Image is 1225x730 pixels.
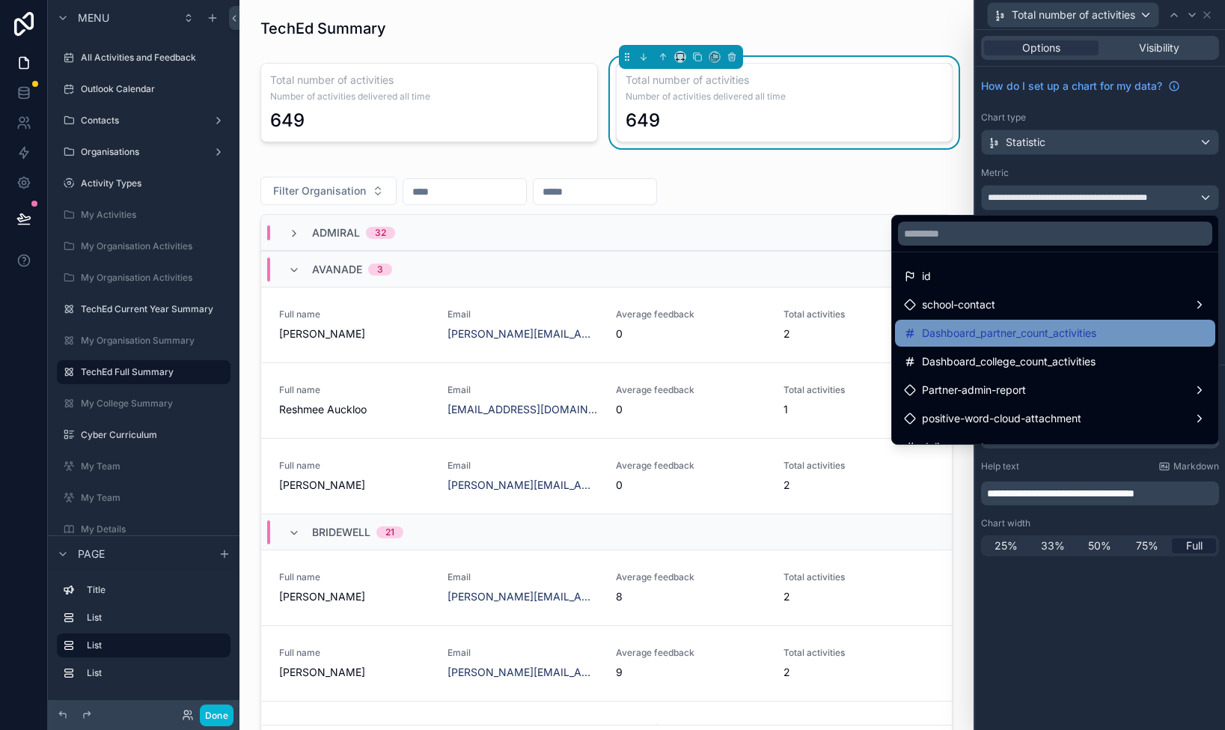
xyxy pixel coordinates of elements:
[57,454,230,478] a: My Team
[922,267,931,285] span: id
[81,52,227,64] label: All Activities and Feedback
[78,547,105,562] span: Page
[81,209,227,221] label: My Activities
[81,335,227,347] label: My Organisation Summary
[57,517,230,541] a: My Details
[81,523,227,535] label: My Details
[48,571,239,700] div: scrollable content
[81,366,222,378] label: TechEd Full Summary
[922,353,1096,371] span: Dashboard_college_count_activities
[626,109,660,133] div: 649
[922,438,1077,456] span: delivery-partner_average_score
[57,486,230,510] a: My Team
[87,584,224,596] label: Title
[81,115,207,127] label: Contacts
[57,46,230,70] a: All Activities and Feedback
[200,705,233,726] button: Done
[81,460,227,472] label: My Team
[81,83,227,95] label: Outlook Calendar
[312,225,360,240] span: Admiral
[57,171,230,195] a: Activity Types
[626,91,944,103] span: Number of activities delivered all time
[81,429,227,441] label: Cyber Curriculum
[87,612,224,624] label: List
[922,381,1026,399] span: Partner-admin-report
[385,526,394,538] div: 21
[87,667,224,679] label: List
[57,360,230,384] a: TechEd Full Summary
[57,109,230,133] a: Contacts
[57,329,230,353] a: My Organisation Summary
[922,296,995,314] span: school-contact
[626,73,944,88] h3: Total number of activities
[57,234,230,258] a: My Organisation Activities
[922,324,1096,342] span: Dashboard_partner_count_activities
[81,398,227,410] label: My College Summary
[78,10,109,25] span: Menu
[81,240,227,252] label: My Organisation Activities
[81,272,227,284] label: My Organisation Activities
[81,492,227,504] label: My Team
[57,203,230,227] a: My Activities
[81,146,207,158] label: Organisations
[57,392,230,416] a: My College Summary
[57,423,230,447] a: Cyber Curriculum
[312,525,370,540] span: Bridewell
[81,303,227,315] label: TechEd Current Year Summary
[57,297,230,321] a: TechEd Current Year Summary
[57,77,230,101] a: Outlook Calendar
[57,140,230,164] a: Organisations
[87,639,219,651] label: List
[375,227,386,239] div: 32
[377,264,383,276] div: 3
[922,410,1081,428] span: positive-word-cloud-attachment
[81,177,227,189] label: Activity Types
[312,262,362,277] span: Avanade
[57,266,230,290] a: My Organisation Activities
